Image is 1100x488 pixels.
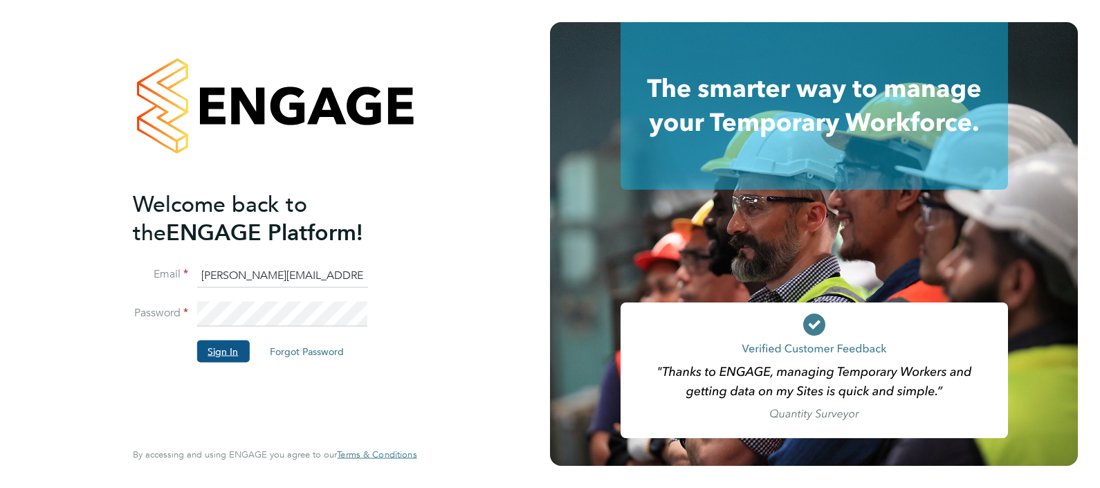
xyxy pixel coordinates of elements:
[133,449,416,460] span: By accessing and using ENGAGE you agree to our
[196,340,249,362] button: Sign In
[133,306,188,320] label: Password
[337,449,416,460] span: Terms & Conditions
[133,267,188,282] label: Email
[133,190,403,246] h2: ENGAGE Platform!
[133,190,307,246] span: Welcome back to the
[196,263,367,288] input: Enter your work email...
[259,340,355,362] button: Forgot Password
[337,449,416,460] a: Terms & Conditions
